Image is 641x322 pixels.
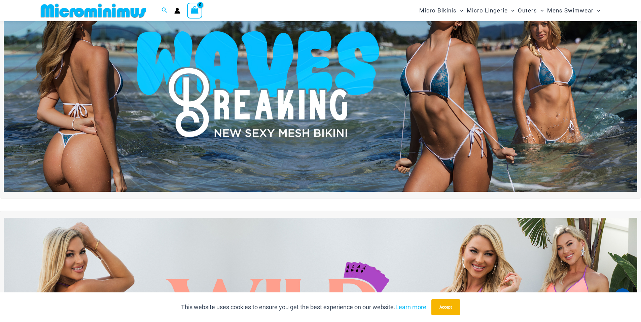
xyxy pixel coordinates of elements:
a: Learn more [395,303,426,311]
a: Micro LingerieMenu ToggleMenu Toggle [465,2,516,19]
span: Menu Toggle [594,2,600,19]
span: Outers [518,2,537,19]
p: This website uses cookies to ensure you get the best experience on our website. [181,302,426,312]
img: MM SHOP LOGO FLAT [38,3,149,18]
a: OutersMenu ToggleMenu Toggle [516,2,545,19]
span: Menu Toggle [508,2,514,19]
a: View Shopping Cart, empty [187,3,203,18]
span: Mens Swimwear [547,2,594,19]
a: Account icon link [174,8,180,14]
span: Micro Lingerie [467,2,508,19]
button: Accept [431,299,460,315]
a: Mens SwimwearMenu ToggleMenu Toggle [545,2,602,19]
span: Micro Bikinis [419,2,457,19]
span: Menu Toggle [537,2,544,19]
nav: Site Navigation [417,1,603,20]
span: Menu Toggle [457,2,463,19]
a: Search icon link [162,6,168,15]
a: Micro BikinisMenu ToggleMenu Toggle [418,2,465,19]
